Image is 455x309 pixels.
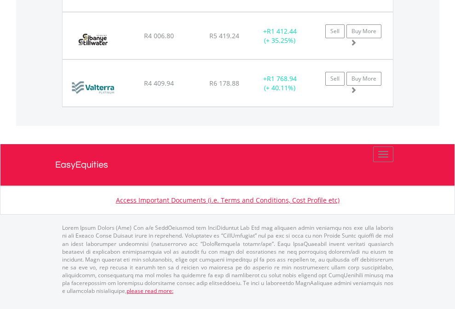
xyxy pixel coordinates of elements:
a: Sell [325,24,345,38]
span: R4 409.94 [144,79,174,87]
img: EQU.ZA.SSW.png [67,24,119,57]
div: + (+ 40.11%) [251,74,309,93]
span: R4 006.80 [144,31,174,40]
span: R6 178.88 [209,79,239,87]
a: EasyEquities [55,144,400,186]
a: Sell [325,72,345,86]
div: + (+ 35.25%) [251,27,309,45]
span: R5 419.24 [209,31,239,40]
p: Lorem Ipsum Dolors (Ame) Con a/e SeddOeiusmod tem InciDiduntut Lab Etd mag aliquaen admin veniamq... [62,224,393,295]
span: R1 412.44 [267,27,297,35]
a: please read more: [127,287,173,295]
a: Buy More [346,72,381,86]
a: Access Important Documents (i.e. Terms and Conditions, Cost Profile etc) [116,196,340,204]
a: Buy More [346,24,381,38]
span: R1 768.94 [267,74,297,83]
img: EQU.ZA.VAL.png [67,71,120,104]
